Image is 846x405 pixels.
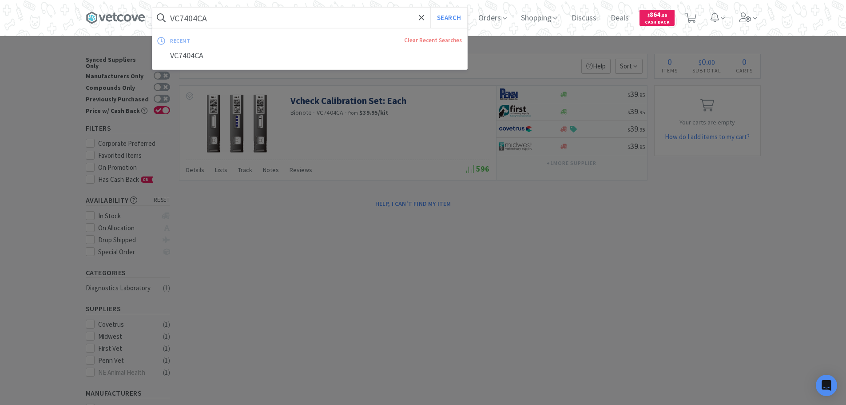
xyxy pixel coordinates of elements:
button: Search [430,8,467,28]
div: Open Intercom Messenger [816,375,837,396]
div: recent [170,34,297,48]
span: Cash Back [645,20,669,26]
a: Clear Recent Searches [404,36,462,44]
a: $864.89Cash Back [639,6,675,30]
span: $ [647,12,650,18]
a: Deals [607,14,632,22]
div: VC7404CA [152,48,467,64]
span: 864 [647,10,667,19]
a: Discuss [568,14,600,22]
input: Search by item, sku, manufacturer, ingredient, size... [152,8,467,28]
span: . 89 [660,12,667,18]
